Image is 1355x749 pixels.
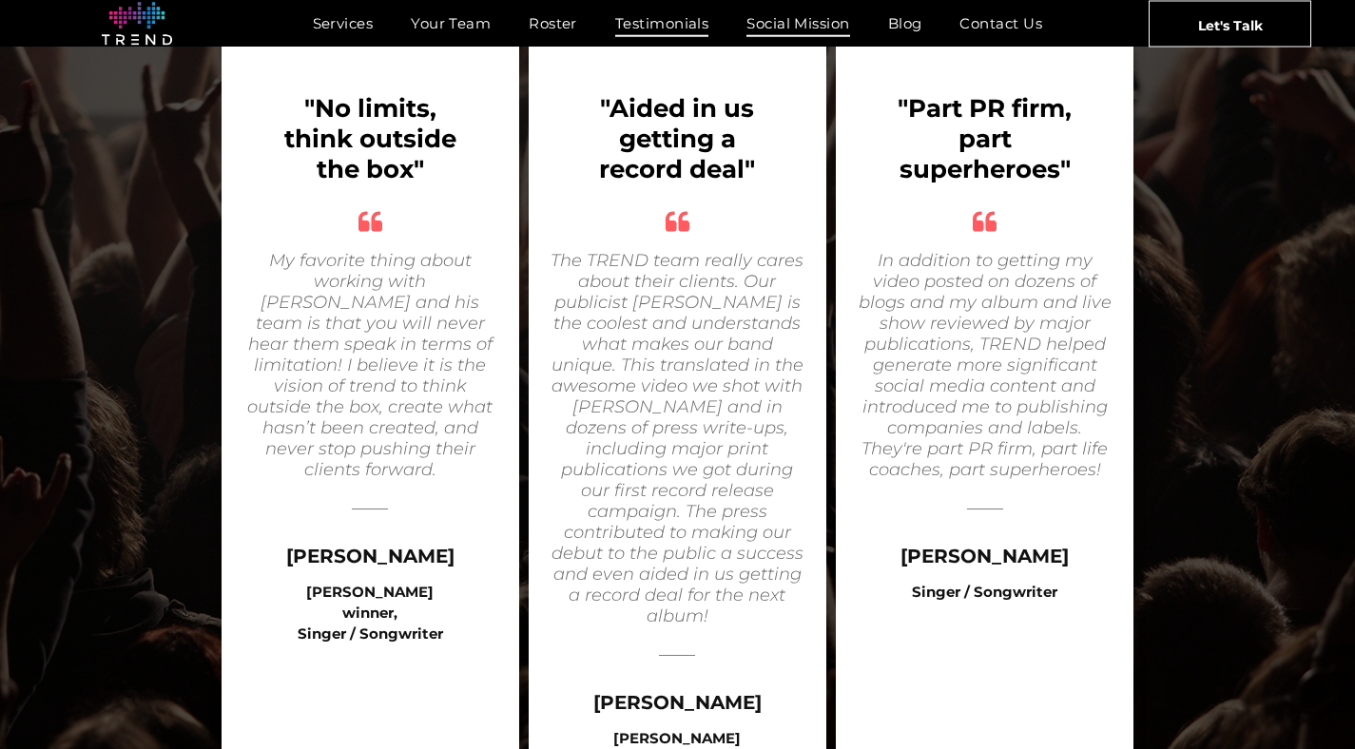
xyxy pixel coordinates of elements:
[284,93,456,184] b: "No limits, think outside the box"
[247,250,493,480] i: My favorite thing about working with [PERSON_NAME] and his team is that you will never hear them ...
[727,10,868,37] a: Social Mission
[898,93,1072,184] b: "Part PR firm, part superheroes"
[859,250,1112,480] i: In addition to getting my video posted on dozens of blogs and my album and live show reviewed by ...
[392,10,510,37] a: Your Team
[1013,528,1355,749] iframe: Chat Widget
[551,250,803,626] i: The TREND team really cares about their clients. Our publicist [PERSON_NAME] is the coolest and u...
[1198,1,1263,48] span: Let's Talk
[510,10,596,37] a: Roster
[900,545,1069,567] span: [PERSON_NAME]
[298,583,443,643] b: [PERSON_NAME] winner, Singer / Songwriter
[593,691,762,714] span: [PERSON_NAME]
[286,545,455,567] span: [PERSON_NAME]
[102,2,172,46] img: logo
[746,10,849,37] span: Social Mission
[869,10,941,37] a: Blog
[596,10,727,37] a: Testimonials
[940,10,1061,37] a: Contact Us
[599,93,755,184] b: "Aided in us getting a record deal"
[294,10,393,37] a: Services
[613,729,741,747] b: [PERSON_NAME]
[912,583,1057,601] b: Singer / Songwriter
